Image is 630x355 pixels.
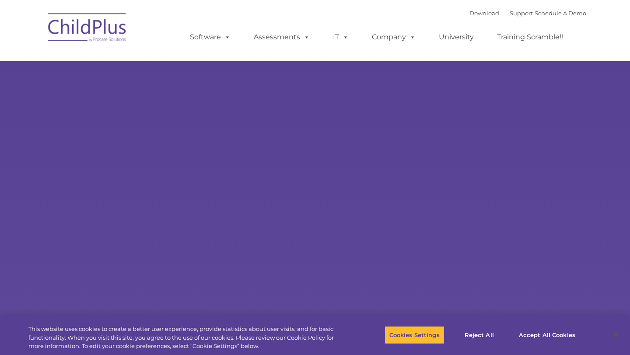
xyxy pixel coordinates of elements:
[44,7,131,51] img: ChildPlus by Procare Solutions
[535,10,586,17] a: Schedule A Demo
[452,326,507,344] button: Reject All
[430,28,483,46] a: University
[385,326,444,344] button: Cookies Settings
[245,28,318,46] a: Assessments
[181,28,239,46] a: Software
[469,10,586,17] font: |
[488,28,572,46] a: Training Scramble!!
[363,28,424,46] a: Company
[469,10,499,17] a: Download
[606,325,626,345] button: Close
[514,326,580,344] button: Accept All Cookies
[510,10,533,17] a: Support
[324,28,357,46] a: IT
[28,325,346,351] div: This website uses cookies to create a better user experience, provide statistics about user visit...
